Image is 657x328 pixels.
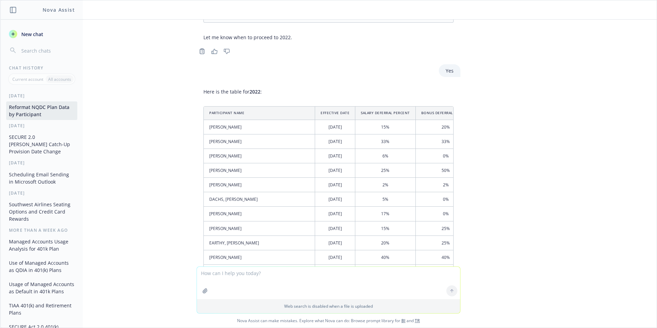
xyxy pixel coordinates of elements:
td: 2% [415,178,476,192]
p: All accounts [48,76,71,82]
td: 33% [355,134,416,149]
td: [DATE] [315,236,355,250]
td: EARTHY, [PERSON_NAME] [204,236,315,250]
span: 2022 [249,88,260,95]
button: Thumbs down [221,46,232,56]
td: 2% [355,178,416,192]
td: 5% [355,192,416,207]
td: 20% [355,236,416,250]
td: [DATE] [315,265,355,279]
td: [PERSON_NAME] [204,120,315,134]
td: DACHS, [PERSON_NAME] [204,192,315,207]
button: Reformat NQDC Plan Data by Participant [6,101,77,120]
td: [PERSON_NAME] [204,250,315,264]
div: Chat History [1,65,83,71]
td: [DATE] [315,120,355,134]
td: 25% [355,163,416,178]
a: BI [401,318,405,324]
svg: Copy to clipboard [199,48,205,54]
div: [DATE] [1,123,83,129]
button: Use of Managed Accounts as QDIA in 401(k) Plans [6,257,77,276]
th: Participant Name [204,107,315,120]
td: 15% [355,221,416,236]
td: 0% [355,265,416,279]
td: [DATE] [315,134,355,149]
td: 15% [355,120,416,134]
p: Yes [446,67,454,74]
td: 0% [415,207,476,221]
a: TR [415,318,420,324]
td: [PERSON_NAME] [204,265,315,279]
div: [DATE] [1,190,83,196]
th: Bonus Deferral Percent [415,107,476,120]
td: 0% [415,192,476,207]
button: Usage of Managed Accounts as Default in 401k Plans [6,278,77,297]
td: 33% [415,134,476,149]
td: [DATE] [315,149,355,163]
div: [DATE] [1,160,83,166]
th: Salary Deferral Percent [355,107,416,120]
button: TIAA 401(k) and Retirement Plans [6,300,77,318]
td: [DATE] [315,178,355,192]
td: 17% [355,207,416,221]
input: Search chats [20,46,75,55]
td: [PERSON_NAME] [204,178,315,192]
td: 0% [415,265,476,279]
span: New chat [20,31,43,38]
td: [PERSON_NAME] [204,134,315,149]
td: 20% [415,120,476,134]
td: 40% [355,250,416,264]
td: 50% [415,163,476,178]
p: Here is the table for : [203,88,454,95]
td: [DATE] [315,163,355,178]
span: Nova Assist can make mistakes. Explore what Nova can do: Browse prompt library for and [3,314,654,328]
p: Let me know when to proceed to 2022. [203,34,454,41]
td: [DATE] [315,250,355,264]
td: [PERSON_NAME] [204,149,315,163]
td: [PERSON_NAME] [204,163,315,178]
p: Current account [12,76,43,82]
button: New chat [6,28,77,40]
td: [DATE] [315,192,355,207]
button: Southwest Airlines Seating Options and Credit Card Rewards [6,199,77,225]
th: Effective Date [315,107,355,120]
button: Scheduling Email Sending in Microsoft Outlook [6,169,77,187]
td: 40% [415,250,476,264]
td: 25% [415,221,476,236]
div: More than a week ago [1,227,83,233]
td: 25% [415,236,476,250]
td: [PERSON_NAME] [204,221,315,236]
button: SECURE 2.0 [PERSON_NAME] Catch-Up Provision Date Change [6,131,77,157]
td: 6% [355,149,416,163]
td: [DATE] [315,221,355,236]
h1: Nova Assist [43,6,75,13]
div: [DATE] [1,93,83,99]
p: Web search is disabled when a file is uploaded [201,303,456,309]
button: Managed Accounts Usage Analysis for 401k Plan [6,236,77,254]
td: 0% [415,149,476,163]
td: [DATE] [315,207,355,221]
td: [PERSON_NAME] [204,207,315,221]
